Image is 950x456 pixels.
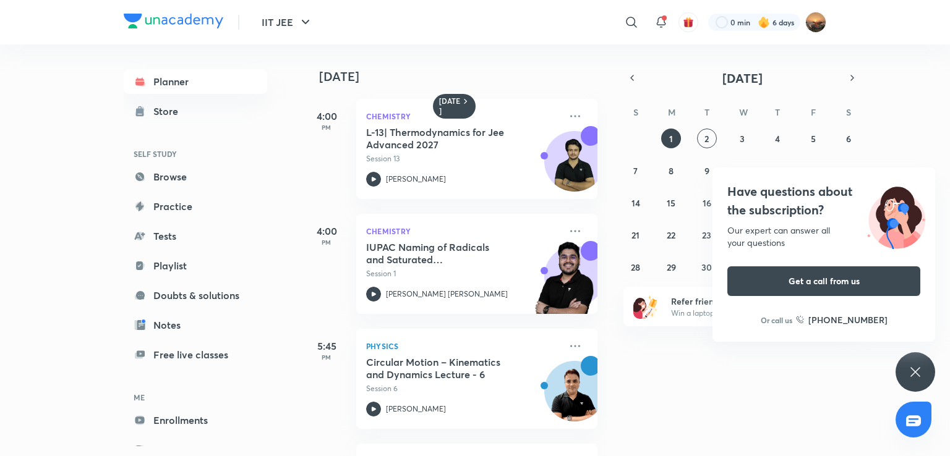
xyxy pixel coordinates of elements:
abbr: Tuesday [704,106,709,118]
a: Planner [124,69,267,94]
h6: SELF STUDY [124,143,267,164]
a: Free live classes [124,342,267,367]
abbr: September 13, 2025 [844,165,853,177]
abbr: September 23, 2025 [702,229,711,241]
abbr: Friday [811,106,816,118]
button: September 15, 2025 [661,193,681,213]
button: September 7, 2025 [626,161,646,180]
button: September 11, 2025 [768,161,787,180]
abbr: September 6, 2025 [846,133,851,145]
img: streak [758,16,770,28]
button: September 2, 2025 [697,129,717,148]
a: Notes [124,313,267,337]
abbr: September 21, 2025 [631,229,640,241]
a: Practice [124,194,267,219]
div: Store [153,104,186,119]
h5: IUPAC Naming of Radicals and Saturated Hydrocarbons [366,241,520,266]
button: September 1, 2025 [661,129,681,148]
h6: ME [124,387,267,408]
h6: Refer friends [671,295,823,308]
button: September 12, 2025 [803,161,823,180]
abbr: September 5, 2025 [811,133,816,145]
abbr: September 3, 2025 [740,133,745,145]
abbr: September 29, 2025 [667,261,676,273]
h5: Circular Motion – Kinematics and Dynamics Lecture - 6 [366,356,520,381]
button: September 6, 2025 [839,129,858,148]
button: September 16, 2025 [697,193,717,213]
abbr: September 7, 2025 [633,165,638,177]
h4: Have questions about the subscription? [727,182,920,219]
p: Session 13 [366,153,560,164]
span: [DATE] [722,70,763,87]
abbr: September 15, 2025 [667,197,675,209]
p: [PERSON_NAME] [386,174,446,185]
img: referral [633,294,658,319]
abbr: September 1, 2025 [669,133,673,145]
button: IIT JEE [254,10,320,35]
img: unacademy [529,241,597,326]
abbr: Wednesday [739,106,748,118]
p: Chemistry [366,109,560,124]
button: September 13, 2025 [839,161,858,180]
h5: 5:45 [302,339,351,353]
p: Session 6 [366,383,560,394]
p: PM [302,124,351,131]
abbr: September 16, 2025 [703,197,711,209]
h6: [PHONE_NUMBER] [808,313,888,326]
p: PM [302,239,351,246]
abbr: September 8, 2025 [669,165,674,177]
abbr: September 30, 2025 [701,261,712,273]
h4: [DATE] [319,69,610,84]
a: Doubts & solutions [124,283,267,308]
button: September 9, 2025 [697,161,717,180]
abbr: September 4, 2025 [775,133,780,145]
button: Get a call from us [727,266,920,296]
abbr: Thursday [775,106,780,118]
div: Our expert can answer all your questions [727,224,920,249]
a: Playlist [124,253,267,278]
a: [PHONE_NUMBER] [796,313,888,326]
h5: 4:00 [302,109,351,124]
p: Or call us [761,315,792,326]
p: Session 1 [366,268,560,279]
abbr: Sunday [633,106,638,118]
button: September 10, 2025 [732,161,752,180]
p: [PERSON_NAME] [PERSON_NAME] [386,289,508,300]
button: September 29, 2025 [661,257,681,277]
p: PM [302,353,351,361]
img: ttu_illustration_new.svg [857,182,935,249]
p: [PERSON_NAME] [386,403,446,415]
button: September 30, 2025 [697,257,717,277]
p: Chemistry [366,224,560,239]
img: Anisha Tiwari [805,12,826,33]
button: September 23, 2025 [697,225,717,245]
button: September 28, 2025 [626,257,646,277]
abbr: September 9, 2025 [704,165,709,177]
h5: L-13| Thermodynamics for Jee Advanced 2027 [366,126,520,151]
button: September 3, 2025 [732,129,752,148]
h5: 4:00 [302,224,351,239]
button: September 22, 2025 [661,225,681,245]
button: September 8, 2025 [661,161,681,180]
img: avatar [683,17,694,28]
abbr: Saturday [846,106,851,118]
button: [DATE] [641,69,844,87]
p: Physics [366,339,560,353]
p: Win a laptop, vouchers & more [671,308,823,319]
img: Avatar [545,368,604,427]
img: Company Logo [124,14,223,28]
button: September 5, 2025 [803,129,823,148]
abbr: September 12, 2025 [809,165,817,177]
abbr: September 14, 2025 [631,197,640,209]
a: Company Logo [124,14,223,32]
button: avatar [678,12,698,32]
img: Avatar [545,138,604,197]
abbr: September 11, 2025 [774,165,781,177]
button: September 14, 2025 [626,193,646,213]
a: Browse [124,164,267,189]
abbr: September 10, 2025 [737,165,747,177]
abbr: Monday [668,106,675,118]
abbr: September 2, 2025 [704,133,709,145]
abbr: September 22, 2025 [667,229,675,241]
a: Tests [124,224,267,248]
